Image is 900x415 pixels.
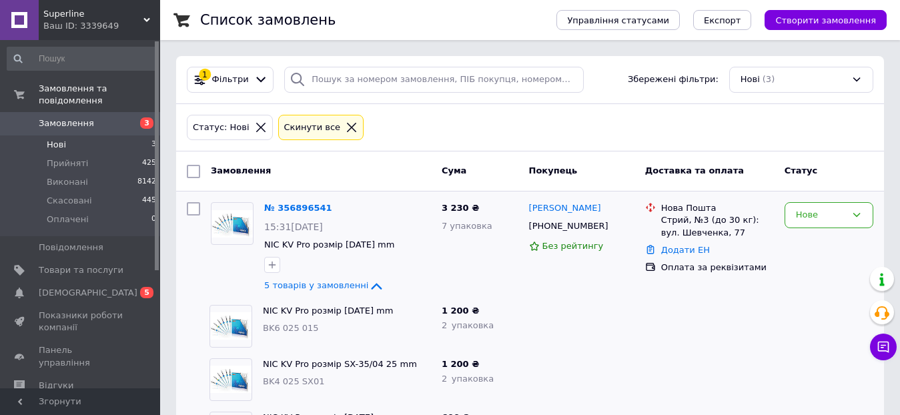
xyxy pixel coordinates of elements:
span: 445 [142,195,156,207]
button: Управління статусами [556,10,680,30]
span: Збережені фільтри: [628,73,719,86]
button: Створити замовлення [765,10,887,30]
span: Фільтри [212,73,249,86]
span: Статус [785,165,818,175]
span: Повідомлення [39,242,103,254]
span: Замовлення та повідомлення [39,83,160,107]
a: NIC KV Pro розмір SX-35/04 25 mm [263,359,417,369]
span: Виконані [47,176,88,188]
span: Управління статусами [567,15,669,25]
span: 2 упаковка [442,320,494,330]
img: Фото товару [210,366,252,393]
span: Замовлення [39,117,94,129]
div: [PHONE_NUMBER] [526,218,611,235]
span: BK6 025 015 [263,323,319,333]
span: Cума [442,165,466,175]
a: № 356896541 [264,203,332,213]
span: Експорт [704,15,741,25]
span: 2 упаковка [442,374,494,384]
span: Прийняті [47,157,88,169]
div: Стрий, №3 (до 30 кг): вул. Шевченка, 77 [661,214,774,238]
a: Створити замовлення [751,15,887,25]
span: (3) [763,74,775,84]
span: Скасовані [47,195,92,207]
img: Фото товару [211,210,253,238]
span: [DEMOGRAPHIC_DATA] [39,287,137,299]
a: NIC KV Pro розмір [DATE] mm [264,240,394,250]
input: Пошук [7,47,157,71]
div: Статус: Нові [190,121,252,135]
span: Показники роботи компанії [39,310,123,334]
span: 1 200 ₴ [442,359,479,369]
span: Замовлення [211,165,271,175]
span: 8142 [137,176,156,188]
a: Фото товару [211,202,254,245]
span: Нові [47,139,66,151]
a: NIC KV Pro розмір [DATE] mm [263,306,393,316]
span: 3 [151,139,156,151]
a: [PERSON_NAME] [529,202,601,215]
span: 5 [140,287,153,298]
div: Нова Пошта [661,202,774,214]
span: 15:31[DATE] [264,222,323,232]
span: 3 230 ₴ [442,203,479,213]
input: Пошук за номером замовлення, ПІБ покупця, номером телефону, Email, номером накладної [284,67,583,93]
span: 5 товарів у замовленні [264,280,368,290]
img: Фото товару [210,312,252,340]
span: Без рейтингу [542,241,604,251]
span: Доставка та оплата [645,165,744,175]
span: 1 200 ₴ [442,306,479,316]
a: 5 товарів у замовленні [264,280,384,290]
button: Експорт [693,10,752,30]
div: Нове [796,208,846,222]
span: Нові [741,73,760,86]
span: 3 [140,117,153,129]
div: 1 [199,69,211,81]
span: Панель управління [39,344,123,368]
span: 7 упаковка [442,221,492,231]
span: Товари та послуги [39,264,123,276]
button: Чат з покупцем [870,334,897,360]
span: 425 [142,157,156,169]
div: Оплата за реквізитами [661,262,774,274]
span: BK4 025 SX01 [263,376,325,386]
div: Cкинути все [282,121,344,135]
span: Superline [43,8,143,20]
h1: Список замовлень [200,12,336,28]
span: Створити замовлення [775,15,876,25]
span: Відгуки [39,380,73,392]
div: Ваш ID: 3339649 [43,20,160,32]
span: 0 [151,214,156,226]
span: Покупець [529,165,578,175]
span: Оплачені [47,214,89,226]
a: Додати ЕН [661,245,710,255]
